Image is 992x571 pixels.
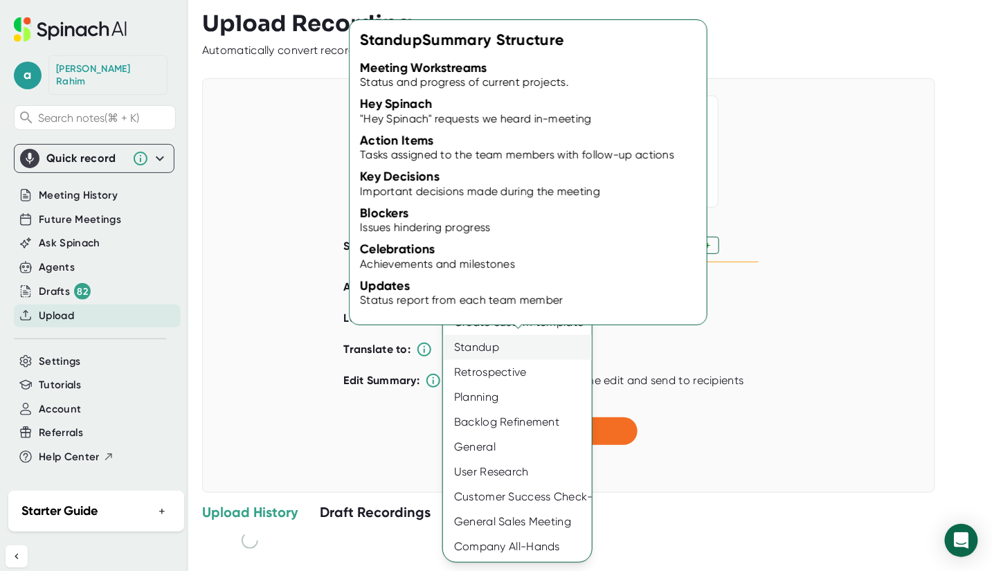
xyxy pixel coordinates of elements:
div: General [443,435,592,460]
div: Standup [443,335,592,360]
div: Open Intercom Messenger [945,524,978,557]
div: Create custom template [443,310,592,335]
div: Backlog Refinement [443,410,592,435]
div: Customer Success Check-In [443,484,592,509]
div: General Sales Meeting [443,509,592,534]
div: Planning [443,385,592,410]
div: User Research [443,460,592,484]
div: Retrospective [443,360,592,385]
div: Company All-Hands [443,534,592,559]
